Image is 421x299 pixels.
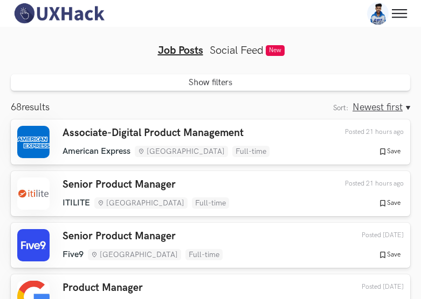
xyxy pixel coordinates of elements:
li: [GEOGRAPHIC_DATA] [135,146,228,157]
button: Toggle menu [389,3,410,24]
ul: Tabs Interface [4,33,418,57]
div: 13th Sep [336,180,404,188]
button: Save [375,147,404,156]
a: Associate-Digital Product Management American Express [GEOGRAPHIC_DATA] Full-time Posted 21 hours... [11,119,410,165]
li: [GEOGRAPHIC_DATA] [88,249,181,260]
img: UXHack-logo.png [11,2,107,25]
li: [GEOGRAPHIC_DATA] [94,197,188,209]
li: Five9 [63,250,84,260]
h3: Product Manager [63,282,229,294]
li: American Express [63,146,130,156]
button: Save [375,198,404,208]
label: Sort: [333,104,348,112]
button: Newest first, Sort: [353,102,410,113]
h3: Senior Product Manager [63,230,223,243]
span: 68 [11,102,22,113]
li: ITILITE [63,198,90,208]
div: 12th Sep [336,283,404,291]
span: Newest first [353,102,403,113]
img: Your profile pic [367,2,389,25]
p: results [11,102,50,113]
a: Social Feed [210,44,264,57]
button: Toggle menu [367,3,389,24]
li: Full-time [232,146,270,157]
div: 12th Sep [336,231,404,239]
span: New [266,45,285,56]
h3: Associate-Digital Product Management [63,127,270,139]
button: Show filters [11,74,410,91]
a: Senior Product Manager ITILITE [GEOGRAPHIC_DATA] Full-time Posted 21 hours ago Save [11,171,410,216]
li: Full-time [185,249,223,260]
h3: Senior Product Manager [63,179,229,191]
a: Job Posts [158,44,203,57]
button: Save [375,250,404,260]
div: 13th Sep [336,128,404,136]
li: Full-time [192,197,229,209]
a: Senior Product Manager Five9 [GEOGRAPHIC_DATA] Full-time Posted [DATE] Save [11,223,410,268]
